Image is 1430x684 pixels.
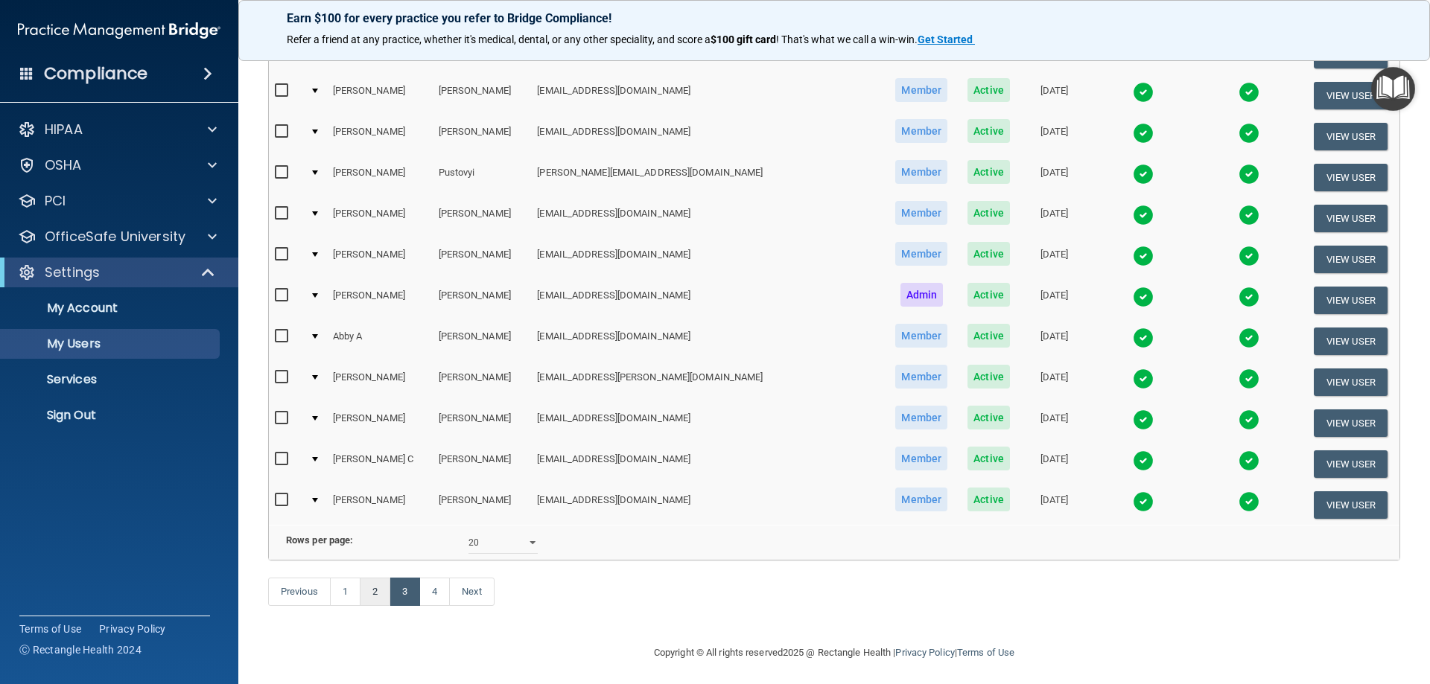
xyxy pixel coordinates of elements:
img: tick.e7d51cea.svg [1133,287,1154,307]
td: [PERSON_NAME] [433,75,532,116]
button: View User [1314,491,1388,519]
span: Admin [900,283,944,307]
span: Active [967,119,1010,143]
td: [EMAIL_ADDRESS][DOMAIN_NAME] [531,75,885,116]
td: [EMAIL_ADDRESS][DOMAIN_NAME] [531,485,885,525]
button: View User [1314,164,1388,191]
a: Previous [268,578,331,606]
td: [PERSON_NAME] [433,198,532,239]
img: tick.e7d51cea.svg [1133,450,1154,471]
img: tick.e7d51cea.svg [1239,82,1259,103]
a: Privacy Policy [895,647,954,658]
span: Active [967,406,1010,429]
td: [EMAIL_ADDRESS][PERSON_NAME][DOMAIN_NAME] [531,362,885,403]
td: [PERSON_NAME] [327,280,433,321]
td: [EMAIL_ADDRESS][DOMAIN_NAME] [531,403,885,444]
button: View User [1314,368,1388,396]
td: [PERSON_NAME] [433,362,532,403]
a: 3 [390,578,420,606]
a: Privacy Policy [99,621,166,636]
img: tick.e7d51cea.svg [1133,205,1154,226]
button: View User [1314,246,1388,273]
h4: Compliance [44,63,147,84]
button: View User [1314,205,1388,232]
td: [DATE] [1020,280,1090,321]
td: [DATE] [1020,403,1090,444]
span: Member [895,160,947,184]
td: [DATE] [1020,444,1090,485]
span: ! That's what we call a win-win. [776,33,918,45]
td: [PERSON_NAME] [327,157,433,198]
img: tick.e7d51cea.svg [1239,287,1259,307]
td: [DATE] [1020,362,1090,403]
td: [EMAIL_ADDRESS][DOMAIN_NAME] [531,280,885,321]
td: [PERSON_NAME] [327,403,433,444]
img: tick.e7d51cea.svg [1239,327,1259,348]
span: Active [967,283,1010,307]
td: [PERSON_NAME] [433,116,532,157]
td: [EMAIL_ADDRESS][DOMAIN_NAME] [531,198,885,239]
img: tick.e7d51cea.svg [1133,246,1154,266]
td: [DATE] [1020,75,1090,116]
a: Settings [18,263,216,281]
p: HIPAA [45,121,83,138]
div: Copyright © All rights reserved 2025 @ Rectangle Health | | [562,629,1106,677]
a: HIPAA [18,121,217,138]
img: tick.e7d51cea.svg [1239,164,1259,185]
img: tick.e7d51cea.svg [1239,246,1259,266]
td: [DATE] [1020,321,1090,362]
p: PCI [45,192,66,210]
td: [DATE] [1020,485,1090,525]
strong: $100 gift card [711,33,776,45]
span: Member [895,406,947,429]
td: [PERSON_NAME] [433,239,532,280]
td: [PERSON_NAME] [327,239,433,280]
td: [PERSON_NAME] [327,485,433,525]
p: Services [10,372,213,387]
td: [EMAIL_ADDRESS][DOMAIN_NAME] [531,444,885,485]
td: Pustovyi [433,157,532,198]
span: Member [895,365,947,389]
span: Member [895,488,947,511]
button: View User [1314,409,1388,437]
span: Active [967,324,1010,348]
button: View User [1314,327,1388,355]
td: Abby A [327,321,433,362]
img: tick.e7d51cea.svg [1239,123,1259,144]
span: Active [967,201,1010,225]
p: Earn $100 for every practice you refer to Bridge Compliance! [287,11,1382,25]
button: View User [1314,123,1388,150]
a: PCI [18,192,217,210]
td: [DATE] [1020,198,1090,239]
button: View User [1314,82,1388,109]
button: View User [1314,450,1388,478]
td: [PERSON_NAME] [433,403,532,444]
p: Sign Out [10,408,213,423]
td: [PERSON_NAME][EMAIL_ADDRESS][DOMAIN_NAME] [531,157,885,198]
td: [PERSON_NAME] [433,321,532,362]
td: [PERSON_NAME] [433,444,532,485]
span: Active [967,447,1010,470]
img: tick.e7d51cea.svg [1133,368,1154,389]
button: Open Resource Center [1371,67,1415,111]
a: 4 [419,578,450,606]
span: Member [895,324,947,348]
td: [PERSON_NAME] [327,362,433,403]
span: Member [895,119,947,143]
span: Active [967,365,1010,389]
a: 2 [360,578,390,606]
img: tick.e7d51cea.svg [1239,450,1259,471]
a: Terms of Use [957,647,1014,658]
button: View User [1314,287,1388,314]
p: OfficeSafe University [45,228,185,246]
a: OSHA [18,156,217,174]
a: Terms of Use [19,621,81,636]
span: Refer a friend at any practice, whether it's medical, dental, or any other speciality, and score a [287,33,711,45]
td: [DATE] [1020,239,1090,280]
p: OSHA [45,156,82,174]
a: Get Started [918,33,975,45]
td: [DATE] [1020,116,1090,157]
span: Member [895,447,947,470]
a: OfficeSafe University [18,228,217,246]
img: tick.e7d51cea.svg [1133,164,1154,185]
